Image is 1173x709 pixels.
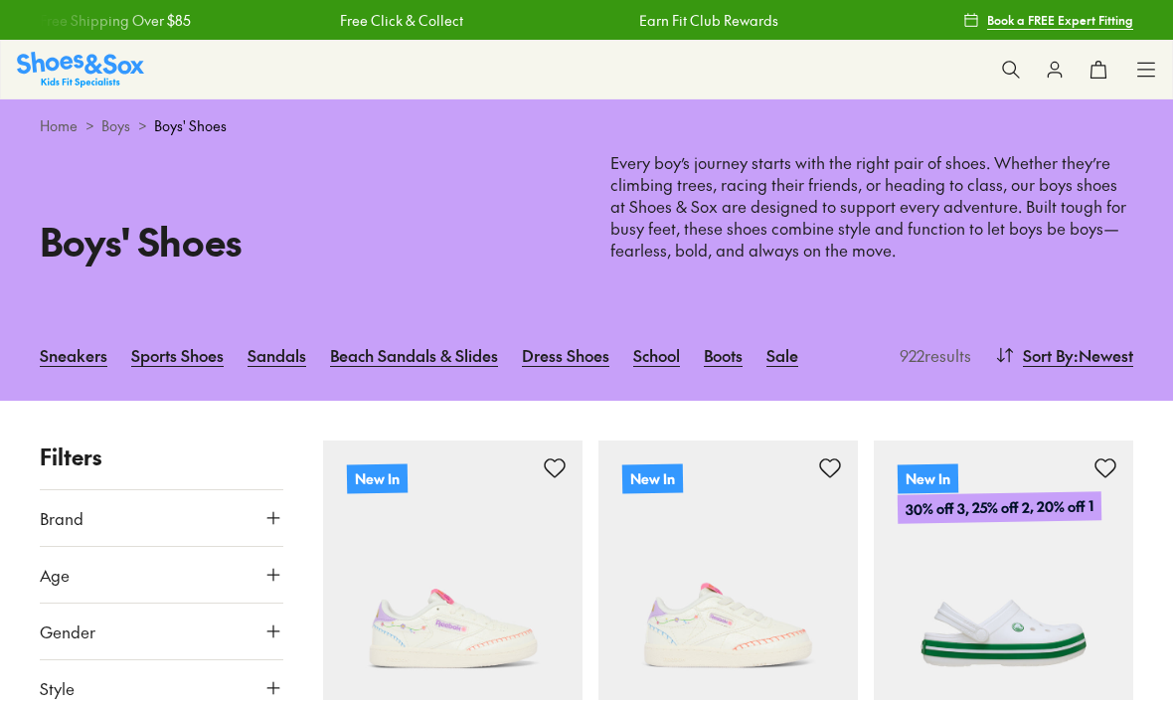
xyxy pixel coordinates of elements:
a: Boys [101,115,130,136]
a: Sale [766,333,798,377]
a: New In [598,441,858,700]
button: Sort By:Newest [995,333,1133,377]
a: Book a FREE Expert Fitting [963,2,1133,38]
a: Sneakers [40,333,107,377]
a: Sports Shoes [131,333,224,377]
a: Sandals [248,333,306,377]
a: Boots [704,333,743,377]
button: Gender [40,604,283,659]
a: Dress Shoes [522,333,609,377]
h1: Boys' Shoes [40,213,563,269]
a: New In [323,441,583,700]
a: Earn Fit Club Rewards [639,10,778,31]
span: Gender [40,620,95,643]
a: Free Shipping Over $85 [40,10,191,31]
p: Every boy’s journey starts with the right pair of shoes. Whether they’re climbing trees, racing t... [610,152,1133,262]
img: SNS_Logo_Responsive.svg [17,52,144,87]
p: Filters [40,441,283,473]
button: Brand [40,490,283,546]
span: : Newest [1074,343,1133,367]
div: > > [40,115,1133,136]
span: Style [40,676,75,700]
span: Boys' Shoes [154,115,227,136]
a: Beach Sandals & Slides [330,333,498,377]
span: Brand [40,506,84,530]
a: Shoes & Sox [17,52,144,87]
span: Book a FREE Expert Fitting [987,11,1133,29]
a: School [633,333,680,377]
span: Sort By [1023,343,1074,367]
p: 922 results [892,343,971,367]
a: New In30% off 3, 25% off 2, 20% off 1 [874,441,1133,700]
span: Age [40,563,70,587]
p: New In [898,463,958,493]
a: Free Click & Collect [339,10,462,31]
a: Home [40,115,78,136]
p: 30% off 3, 25% off 2, 20% off 1 [898,491,1101,524]
button: Age [40,547,283,603]
p: New In [622,463,683,493]
p: New In [347,463,408,493]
